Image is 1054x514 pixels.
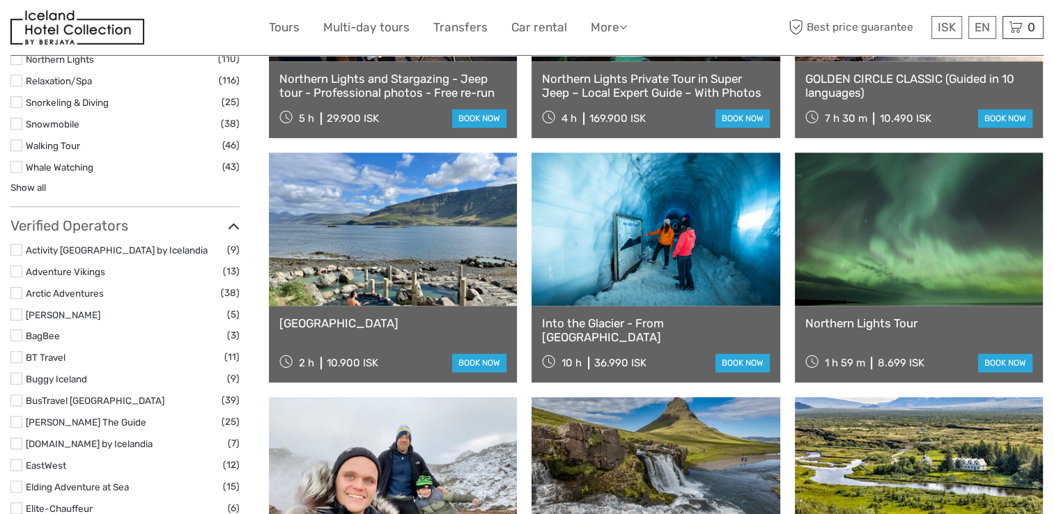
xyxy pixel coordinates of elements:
[589,112,646,125] div: 169.900 ISK
[26,438,153,449] a: [DOMAIN_NAME] by Icelandia
[223,457,240,473] span: (12)
[323,17,410,38] a: Multi-day tours
[279,72,506,100] a: Northern Lights and Stargazing - Jeep tour - Professional photos - Free re-run
[219,72,240,88] span: (116)
[224,349,240,365] span: (11)
[26,162,93,173] a: Whale Watching
[542,316,769,345] a: Into the Glacier - From [GEOGRAPHIC_DATA]
[26,309,100,320] a: [PERSON_NAME]
[26,460,66,471] a: EastWest
[26,288,104,299] a: Arctic Adventures
[561,112,577,125] span: 4 h
[223,478,240,494] span: (15)
[160,22,177,38] button: Open LiveChat chat widget
[222,414,240,430] span: (25)
[26,373,87,384] a: Buggy Iceland
[222,94,240,110] span: (25)
[26,395,164,406] a: BusTravel [GEOGRAPHIC_DATA]
[26,266,105,277] a: Adventure Vikings
[26,481,129,492] a: Elding Adventure at Sea
[824,357,865,369] span: 1 h 59 m
[785,16,928,39] span: Best price guarantee
[511,17,567,38] a: Car rental
[327,357,378,369] div: 10.900 ISK
[26,118,79,130] a: Snowmobile
[228,435,240,451] span: (7)
[26,244,208,256] a: Activity [GEOGRAPHIC_DATA] by Icelandia
[594,357,646,369] div: 36.990 ISK
[824,112,867,125] span: 7 h 30 m
[433,17,488,38] a: Transfers
[968,16,996,39] div: EN
[227,306,240,322] span: (5)
[26,140,80,151] a: Walking Tour
[26,503,93,514] a: Elite-Chauffeur
[877,357,924,369] div: 8.699 ISK
[20,24,157,36] p: We're away right now. Please check back later!
[805,72,1032,100] a: GOLDEN CIRCLE CLASSIC (Guided in 10 languages)
[978,109,1032,127] a: book now
[452,354,506,372] a: book now
[938,20,956,34] span: ISK
[222,137,240,153] span: (46)
[223,263,240,279] span: (13)
[26,75,92,86] a: Relaxation/Spa
[10,217,240,234] h3: Verified Operators
[299,357,314,369] span: 2 h
[715,109,770,127] a: book now
[26,330,60,341] a: BagBee
[805,316,1032,330] a: Northern Lights Tour
[222,392,240,408] span: (39)
[218,51,240,67] span: (110)
[227,371,240,387] span: (9)
[227,242,240,258] span: (9)
[561,357,582,369] span: 10 h
[1025,20,1037,34] span: 0
[10,182,46,193] a: Show all
[26,97,109,108] a: Snorkeling & Diving
[269,17,300,38] a: Tours
[591,17,627,38] a: More
[222,159,240,175] span: (43)
[26,352,65,363] a: BT Travel
[26,54,94,65] a: Northern Lights
[221,285,240,301] span: (38)
[221,116,240,132] span: (38)
[715,354,770,372] a: book now
[542,72,769,100] a: Northern Lights Private Tour in Super Jeep – Local Expert Guide – With Photos
[327,112,379,125] div: 29.900 ISK
[978,354,1032,372] a: book now
[227,327,240,343] span: (3)
[879,112,931,125] div: 10.490 ISK
[299,112,314,125] span: 5 h
[279,316,506,330] a: [GEOGRAPHIC_DATA]
[10,10,144,45] img: 481-8f989b07-3259-4bb0-90ed-3da368179bdc_logo_small.jpg
[452,109,506,127] a: book now
[26,416,146,428] a: [PERSON_NAME] The Guide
